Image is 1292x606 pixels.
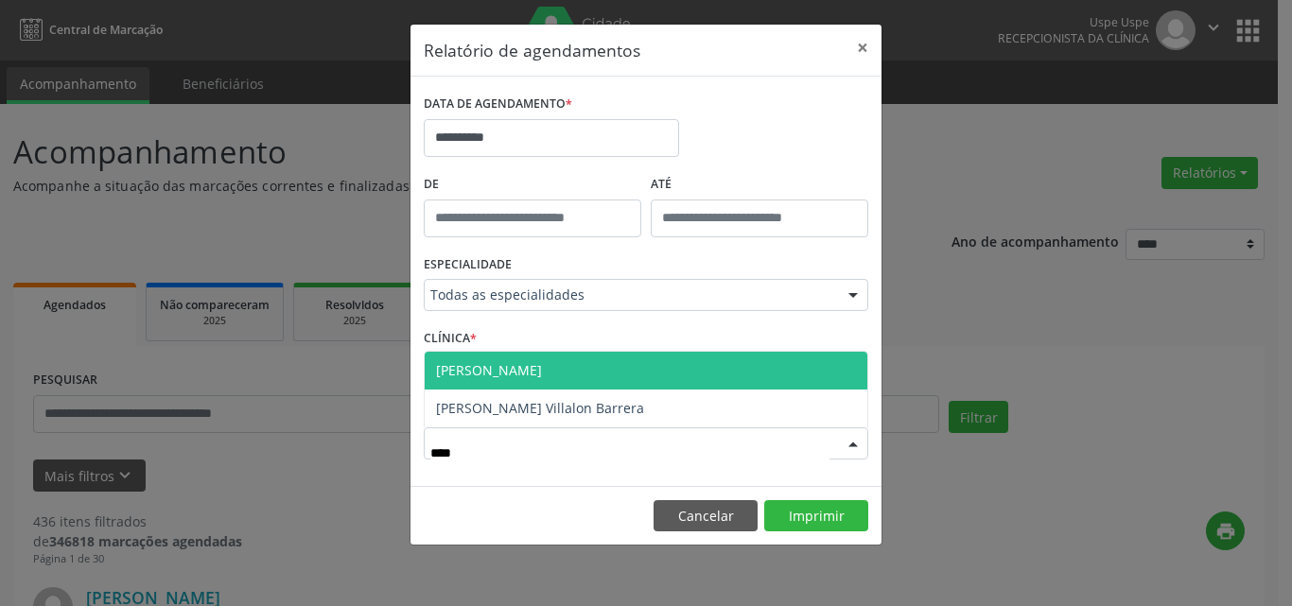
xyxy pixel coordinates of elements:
[424,324,477,354] label: CLÍNICA
[654,500,758,532] button: Cancelar
[764,500,868,532] button: Imprimir
[430,286,829,304] span: Todas as especialidades
[424,251,512,280] label: ESPECIALIDADE
[424,90,572,119] label: DATA DE AGENDAMENTO
[424,170,641,199] label: De
[436,399,644,417] span: [PERSON_NAME] Villalon Barrera
[436,361,542,379] span: [PERSON_NAME]
[844,25,882,71] button: Close
[651,170,868,199] label: ATÉ
[424,38,640,62] h5: Relatório de agendamentos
